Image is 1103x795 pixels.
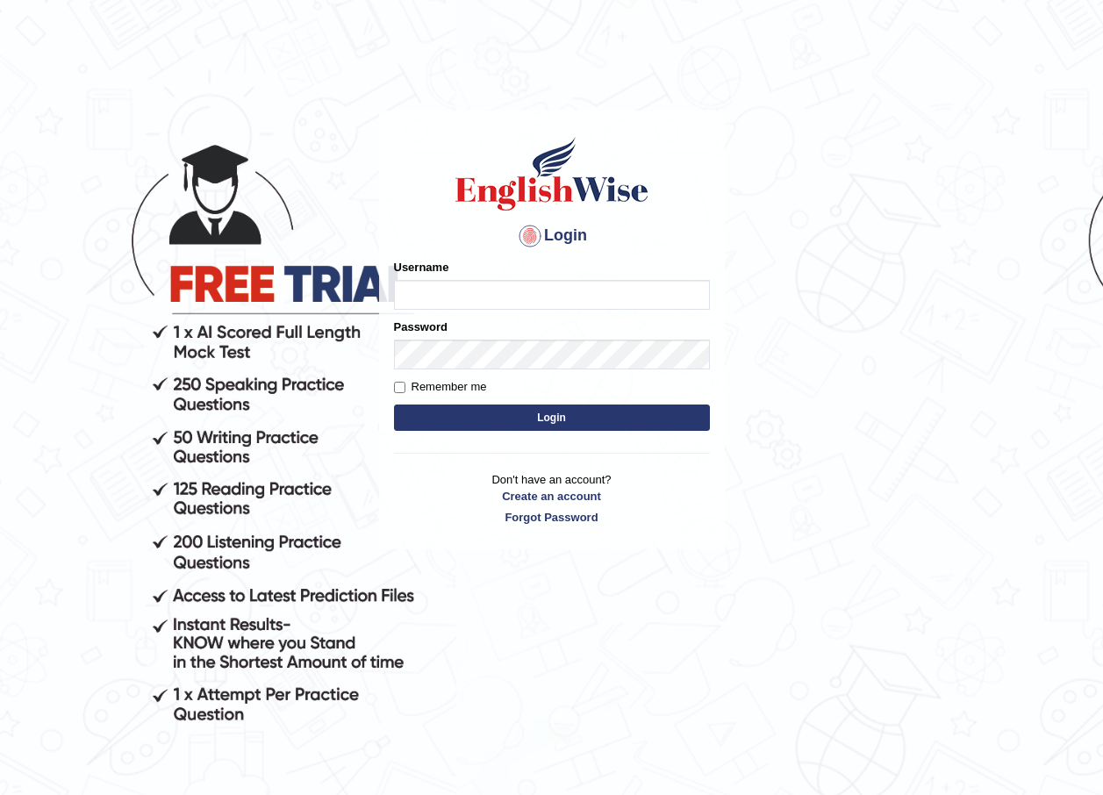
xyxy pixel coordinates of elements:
img: Logo of English Wise sign in for intelligent practice with AI [452,134,652,213]
input: Remember me [394,382,405,393]
button: Login [394,405,710,431]
a: Forgot Password [394,509,710,526]
label: Remember me [394,378,487,396]
label: Password [394,319,448,335]
a: Create an account [394,488,710,505]
h4: Login [394,222,710,250]
label: Username [394,259,449,276]
p: Don't have an account? [394,471,710,526]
